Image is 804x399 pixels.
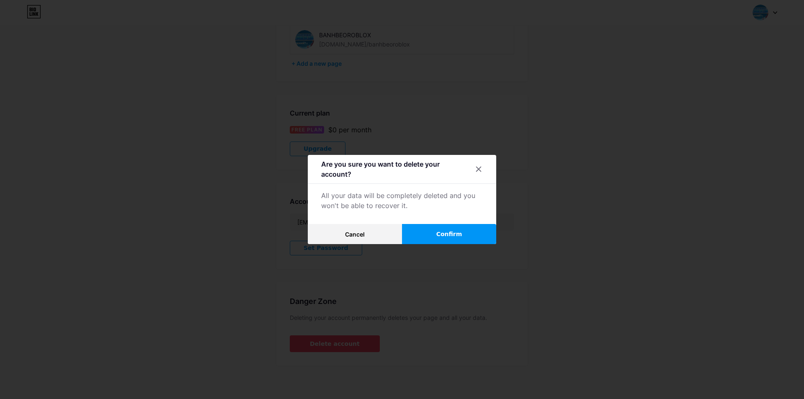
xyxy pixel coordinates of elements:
[402,224,496,244] button: Confirm
[321,190,483,211] div: All your data will be completely deleted and you won't be able to recover it.
[436,230,462,239] span: Confirm
[308,224,402,244] button: Cancel
[321,159,471,179] div: Are you sure you want to delete your account?
[345,231,365,238] span: Cancel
